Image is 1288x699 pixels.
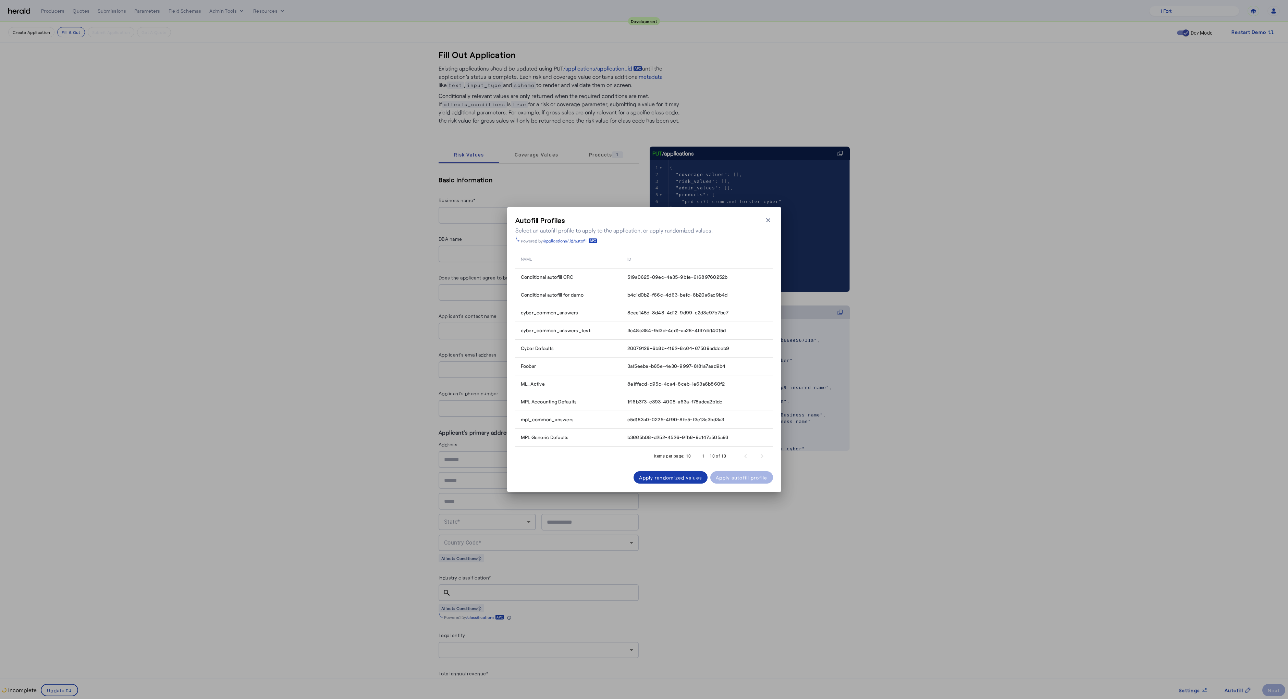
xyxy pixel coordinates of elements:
[627,416,724,423] span: c5d183a0-0225-4f90-8fe5-f3e13e3bd3a3
[521,380,545,387] span: ML_Active
[627,309,729,316] span: 8cee145d-8d48-4d12-9d99-c2d3e97b7bc7
[654,453,685,460] div: Items per page:
[627,434,728,441] span: b3665b08-d252-4526-9fb6-9c147e505a93
[521,327,590,334] span: cyber_common_answers_test
[639,474,702,481] div: Apply randomized values
[521,398,577,405] span: MPL Accounting Defaults
[627,327,726,334] span: 3c48c384-9d3d-4cd1-aa28-4f97db14015d
[521,416,574,423] span: mpl_common_answers
[521,238,597,244] div: Powered by
[686,453,691,460] div: 10
[521,363,536,370] span: Foobar
[521,345,554,352] span: Cyber Defaults
[627,291,728,298] span: b4c1d0b2-f66c-4d63-befc-8b20a6ac9b4d
[521,274,574,280] span: Conditional autofill CRC
[515,249,773,447] table: Table view of all quotes submitted by your platform
[627,380,725,387] span: 8e1ffecd-d95c-4ca4-8ceb-1e63a6b860f2
[515,226,713,235] div: Select an autofill profile to apply to the application, or apply randomized values.
[634,471,708,484] button: Apply randomized values
[627,398,723,405] span: 1f16b373-c393-4005-a63a-f78adca2b1dc
[627,345,729,352] span: 20079128-6b8b-4162-8c64-67509addceb9
[521,309,578,316] span: cyber_common_answers
[521,291,584,298] span: Conditional autofill for demo
[702,453,726,460] div: 1 – 10 of 10
[515,215,713,225] h3: Autofill Profiles
[521,255,532,262] span: name
[521,434,569,441] span: MPL Generic Defaults
[543,238,597,244] a: /applications/:id/autofill
[627,255,631,262] span: id
[627,274,728,280] span: 519a0625-09ec-4a35-9b1e-61689760252b
[627,363,726,370] span: 3a15eebe-b65e-4e30-9997-8181a7aed9b4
